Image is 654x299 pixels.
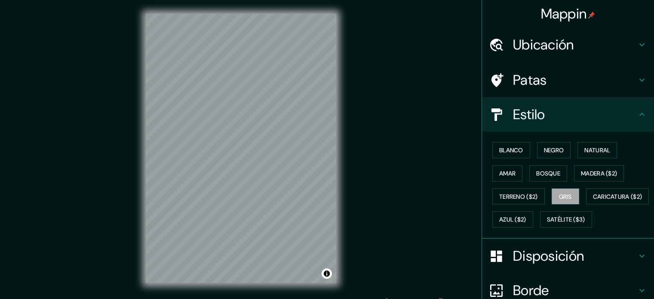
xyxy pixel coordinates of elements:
button: Terreno ($2) [492,188,545,205]
button: Madera ($2) [574,165,624,182]
div: Estilo [482,97,654,132]
font: Satélite ($3) [547,216,585,224]
font: Madera ($2) [581,170,617,177]
iframe: Lanzador de widgets de ayuda [577,265,645,290]
font: Amar [499,170,516,177]
button: Amar [492,165,522,182]
button: Caricatura ($2) [586,188,649,205]
font: Caricatura ($2) [593,193,642,200]
button: Satélite ($3) [540,211,592,228]
font: Ubicación [513,36,574,54]
font: Disposición [513,247,584,265]
font: Terreno ($2) [499,193,538,200]
button: Negro [537,142,571,158]
button: Bosque [529,165,567,182]
font: Natural [584,146,610,154]
button: Gris [552,188,579,205]
font: Blanco [499,146,523,154]
div: Ubicación [482,28,654,62]
font: Mappin [541,5,587,23]
font: Gris [559,193,572,200]
canvas: Mapa [146,14,336,283]
div: Disposición [482,239,654,273]
font: Patas [513,71,547,89]
img: pin-icon.png [588,12,595,18]
button: Blanco [492,142,530,158]
button: Natural [577,142,617,158]
div: Patas [482,63,654,97]
font: Estilo [513,105,545,123]
font: Bosque [536,170,560,177]
font: Azul ($2) [499,216,526,224]
button: Activar o desactivar atribución [322,268,332,279]
font: Negro [544,146,564,154]
button: Azul ($2) [492,211,533,228]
